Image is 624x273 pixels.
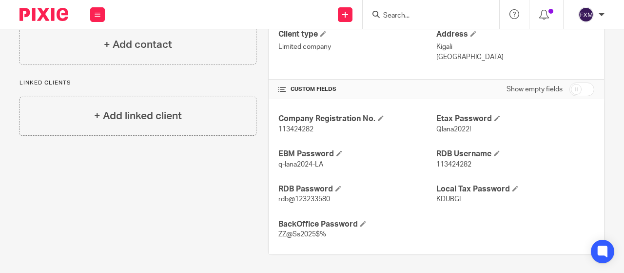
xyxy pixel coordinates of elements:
[19,79,256,87] p: Linked clients
[436,161,471,168] span: 113424282
[507,84,563,94] label: Show empty fields
[436,114,594,124] h4: Etax Password
[436,184,594,194] h4: Local Tax Password
[436,42,594,52] p: Kigali
[578,7,594,22] img: svg%3E
[278,85,436,93] h4: CUSTOM FIELDS
[278,29,436,40] h4: Client type
[278,219,436,230] h4: BackOffice Password
[382,12,470,21] input: Search
[278,161,323,168] span: q-lana2024-LA
[278,231,326,238] span: ZZ@Ss2025$%
[278,42,436,52] p: Limited company
[436,29,594,40] h4: Address
[436,196,461,203] span: KDUBGI
[278,114,436,124] h4: Company Registration No.
[436,149,594,159] h4: RDB Username
[278,196,330,203] span: rdb@123233580
[436,52,594,62] p: [GEOGRAPHIC_DATA]
[94,108,182,124] h4: + Add linked client
[278,126,313,133] span: 113424282
[19,8,68,21] img: Pixie
[278,149,436,159] h4: EBM Password
[278,184,436,194] h4: RDB Password
[436,126,471,133] span: Qlana2022!
[104,37,172,52] h4: + Add contact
